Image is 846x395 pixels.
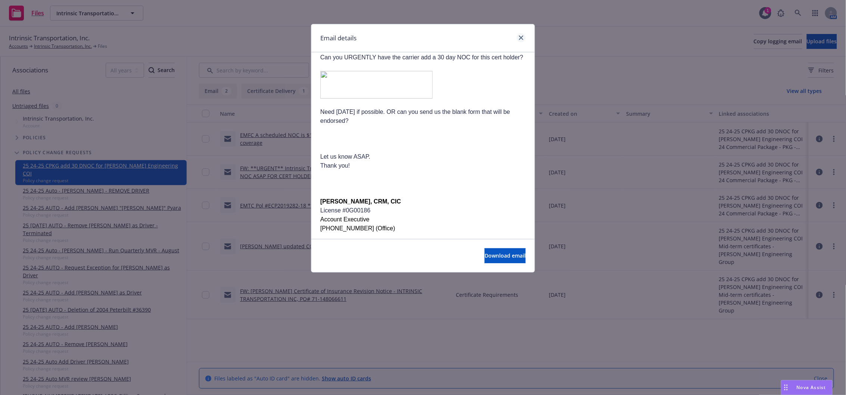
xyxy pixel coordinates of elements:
div: Drag to move [781,380,791,395]
span: Download email [485,252,526,259]
p: Thank you! [320,161,526,170]
span: [PHONE_NUMBER] (Office) [320,225,395,231]
button: Nova Assist [781,380,833,395]
h1: Email details [320,33,357,43]
span: [PERSON_NAME], CRM, CIC [320,198,401,205]
p: Can you URGENTLY have the carrier add a 30 day NOC for this cert holder? [320,53,526,62]
span: Account Executive [320,216,370,223]
p: Let us know ASAP. [320,152,526,161]
img: image003.png@01DBFAE3.F9B747A0 [320,71,433,99]
span: License #0G00186 [320,207,370,214]
span: Nova Assist [797,384,826,391]
button: Download email [485,248,526,263]
p: Need [DATE] if possible. OR can you send us the blank form that will be endorsed? [320,108,526,125]
a: close [517,33,526,42]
